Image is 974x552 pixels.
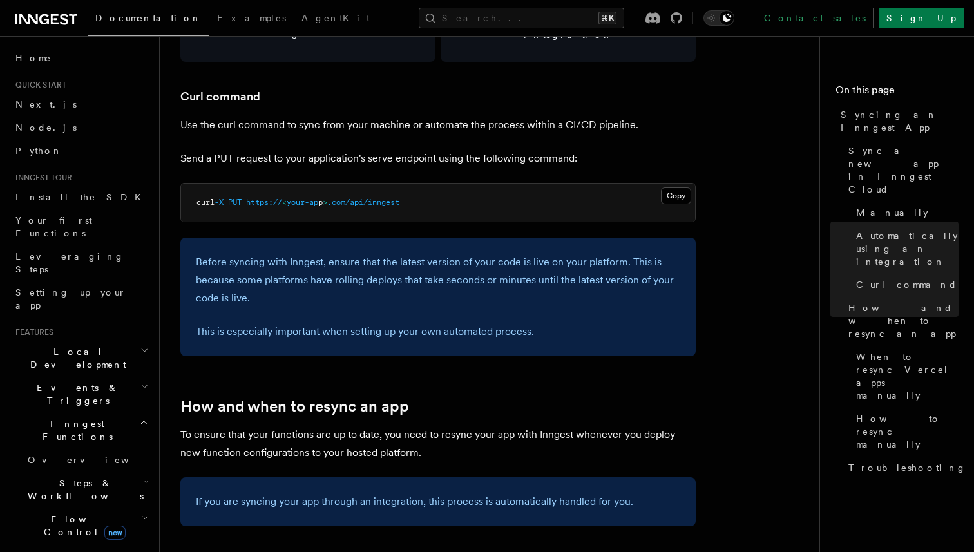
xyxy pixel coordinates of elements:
span: Your first Functions [15,215,92,238]
span: Node.js [15,122,77,133]
a: How to resync manually [851,407,959,456]
span: Install the SDK [15,192,149,202]
span: Inngest Functions [10,417,139,443]
span: .com/api/inngest [327,198,399,207]
button: Toggle dark mode [703,10,734,26]
span: Overview [28,455,160,465]
a: Setting up your app [10,281,151,317]
span: your-ap [287,198,318,207]
p: To ensure that your functions are up to date, you need to resync your app with Inngest whenever y... [180,426,696,462]
span: curl [196,198,215,207]
span: new [104,526,126,540]
a: Sync a new app in Inngest Cloud [843,139,959,201]
p: This is especially important when setting up your own automated process. [196,323,680,341]
span: > [323,198,327,207]
a: Manually [851,201,959,224]
button: Local Development [10,340,151,376]
span: Manually [856,206,928,219]
span: When to resync Vercel apps manually [856,350,959,402]
span: Documentation [95,13,202,23]
span: p [318,198,323,207]
a: How and when to resync an app [843,296,959,345]
button: Search...⌘K [419,8,624,28]
span: Quick start [10,80,66,90]
a: Syncing an Inngest App [836,103,959,139]
h4: On this page [836,82,959,103]
a: Troubleshooting [843,456,959,479]
span: AgentKit [301,13,370,23]
a: Python [10,139,151,162]
span: Sync a new app in Inngest Cloud [848,144,959,196]
span: https:// [246,198,282,207]
button: Inngest Functions [10,412,151,448]
span: How and when to resync an app [848,301,959,340]
a: Contact sales [756,8,874,28]
span: Steps & Workflows [23,477,144,502]
span: Inngest tour [10,173,72,183]
a: Curl command [180,88,260,106]
p: Use the curl command to sync from your machine or automate the process within a CI/CD pipeline. [180,116,696,134]
a: Node.js [10,116,151,139]
a: Next.js [10,93,151,116]
kbd: ⌘K [598,12,616,24]
span: Home [15,52,52,64]
a: AgentKit [294,4,377,35]
span: How to resync manually [856,412,959,451]
p: Before syncing with Inngest, ensure that the latest version of your code is live on your platform... [196,253,680,307]
button: Steps & Workflows [23,471,151,508]
a: Curl command [851,273,959,296]
span: Next.js [15,99,77,109]
a: Home [10,46,151,70]
a: How and when to resync an app [180,397,409,415]
span: Features [10,327,53,338]
a: Documentation [88,4,209,36]
span: PUT [228,198,242,207]
span: Python [15,146,62,156]
span: < [282,198,287,207]
span: Examples [217,13,286,23]
span: Local Development [10,345,140,371]
button: Copy [661,187,691,204]
span: -X [215,198,224,207]
a: Your first Functions [10,209,151,245]
button: Events & Triggers [10,376,151,412]
span: Automatically using an integration [856,229,959,268]
a: When to resync Vercel apps manually [851,345,959,407]
a: Install the SDK [10,186,151,209]
a: Examples [209,4,294,35]
span: Leveraging Steps [15,251,124,274]
a: Automatically using an integration [851,224,959,273]
a: Sign Up [879,8,964,28]
span: Setting up your app [15,287,126,310]
p: If you are syncing your app through an integration, this process is automatically handled for you. [196,493,680,511]
span: Events & Triggers [10,381,140,407]
span: Syncing an Inngest App [841,108,959,134]
span: Flow Control [23,513,142,538]
a: Overview [23,448,151,471]
a: Leveraging Steps [10,245,151,281]
span: Troubleshooting [848,461,966,474]
p: Send a PUT request to your application's serve endpoint using the following command: [180,149,696,167]
span: Curl command [856,278,957,291]
button: Flow Controlnew [23,508,151,544]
